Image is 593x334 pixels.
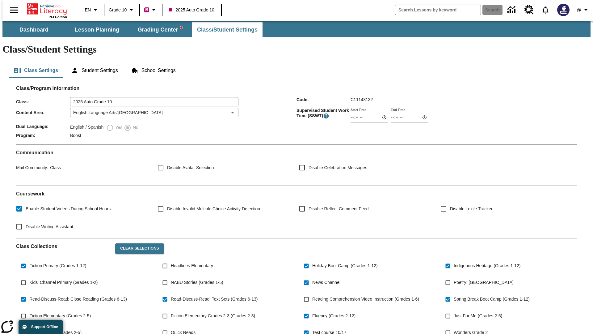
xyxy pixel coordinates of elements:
[296,108,351,119] span: Supervised Student Work Time (SSWT) :
[312,296,419,302] span: Reading Comprehension Video Instruction (Grades 1-6)
[129,22,191,37] button: Grading Center
[70,108,238,117] div: English Language Arts/[GEOGRAPHIC_DATA]
[70,97,238,106] input: Class
[16,124,70,129] span: Dual Language :
[309,206,369,212] span: Disable Reflect Comment Feed
[2,44,591,55] h1: Class/Student Settings
[16,133,70,138] span: Program :
[115,243,164,254] button: Clear Selections
[16,191,577,197] h2: Course work
[114,124,122,131] span: Yes
[167,206,260,212] span: Disable Invalid Multiple Choice Activity Detection
[454,263,520,269] span: Indigenous Heritage (Grades 1-12)
[19,26,48,33] span: Dashboard
[70,124,103,131] label: English / Spanish
[16,150,577,181] div: Communication
[171,313,255,319] span: Fiction Elementary Grades 2-3 (Grades 2-3)
[48,165,61,170] span: Class
[5,1,23,19] button: Open side menu
[26,206,111,212] span: Enable Student Videos During School Hours
[49,15,67,19] span: NJ Edition
[85,7,91,13] span: EN
[106,4,137,15] button: Grade: Grade 10, Select a grade
[29,279,98,286] span: Kids' Channel Primary (Grades 1-2)
[16,92,577,139] div: Class/Program Information
[66,63,123,78] button: Student Settings
[312,279,340,286] span: News Channel
[312,263,378,269] span: Holiday Boot Camp (Grades 1-12)
[171,279,223,286] span: NABU Stories (Grades 1-5)
[504,2,521,19] a: Data Center
[29,263,86,269] span: Fiction Primary (Grades 1-12)
[16,99,70,104] span: Class :
[169,7,214,13] span: 2025 Auto Grade 10
[66,22,128,37] button: Lesson Planning
[391,107,405,112] label: End Time
[16,243,110,249] h2: Class Collections
[171,263,213,269] span: Headlines Elementary
[131,124,138,131] span: No
[312,313,355,319] span: Fluency (Grades 2-12)
[454,313,502,319] span: Just For Me (Grades 2-5)
[553,2,573,18] button: Select a new avatar
[29,296,127,302] span: Read-Discuss-Read: Close Reading (Grades 6-13)
[16,191,577,233] div: Coursework
[126,63,181,78] button: School Settings
[26,224,73,230] span: Disable Writing Assistant
[521,2,537,18] a: Resource Center, Will open in new tab
[70,133,81,138] span: Boost
[142,4,160,15] button: Boost Class color is violet red. Change class color
[395,5,481,15] input: search field
[9,63,584,78] div: Class/Student Settings
[573,4,593,15] button: Profile/Settings
[454,296,530,302] span: Spring Break Boot Camp (Grades 1-12)
[137,26,182,33] span: Grading Center
[19,320,63,334] button: Support Offline
[16,85,577,91] h2: Class/Program Information
[557,4,570,16] img: Avatar
[2,22,263,37] div: SubNavbar
[75,26,119,33] span: Lesson Planning
[3,22,65,37] button: Dashboard
[145,6,148,14] span: B
[109,7,127,13] span: Grade 10
[16,110,70,115] span: Content Area :
[9,63,63,78] button: Class Settings
[167,165,214,171] span: Disable Avatar Selection
[171,296,258,302] span: Read-Discuss-Read: Text Sets (Grades 6-13)
[2,21,591,37] div: SubNavbar
[29,313,91,319] span: Fiction Elementary (Grades 2-5)
[296,97,351,102] span: Code :
[82,4,102,15] button: Language: EN, Select a language
[351,107,366,112] label: Start Time
[197,26,258,33] span: Class/Student Settings
[537,2,553,18] a: Notifications
[323,113,329,119] button: Supervised Student Work Time is the timeframe when students can take LevelSet and when lessons ar...
[309,165,367,171] span: Disable Celebration Messages
[450,206,493,212] span: Disable Lexile Tracker
[192,22,263,37] button: Class/Student Settings
[16,150,577,156] h2: Communication
[351,97,373,102] span: C11143132
[27,2,67,19] div: Home
[27,3,67,15] a: Home
[577,7,581,13] span: @
[31,325,58,329] span: Support Offline
[180,26,183,29] svg: writing assistant alert
[16,165,48,170] span: Mail Community :
[454,279,514,286] span: Poetry: [GEOGRAPHIC_DATA]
